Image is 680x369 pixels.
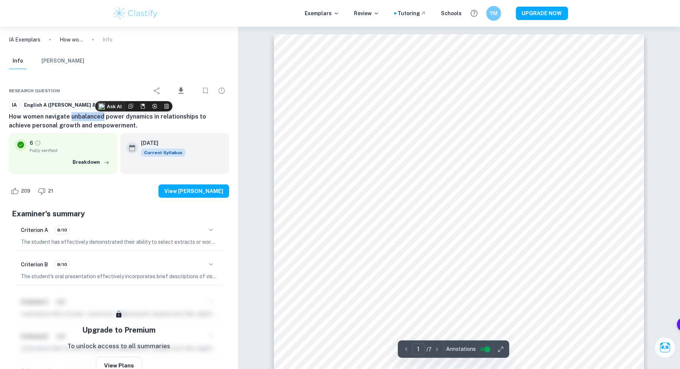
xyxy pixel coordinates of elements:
[54,261,70,268] span: 8/10
[112,6,159,21] img: Clastify logo
[141,149,185,157] div: This exemplar is based on the current syllabus. Feel free to refer to it for inspiration/ideas wh...
[36,185,57,197] div: Dislike
[17,187,34,195] span: 209
[150,83,164,98] div: Share
[9,53,27,69] button: Info
[141,149,185,157] span: Current Syllabus
[103,36,113,44] p: Info
[67,342,170,351] p: To unlock access to all summaries
[141,139,180,147] h6: [DATE]
[489,9,498,17] h6: YM
[305,9,339,17] p: Exemplars
[198,83,213,98] div: Bookmark
[30,139,33,147] p: 6
[21,100,124,110] a: English A ([PERSON_NAME] & Lit) IO-HL
[426,345,432,353] p: / 7
[21,226,48,234] h6: Criterion A
[446,345,476,353] span: Annotations
[71,157,111,168] button: Breakdown
[398,9,426,17] a: Tutoring
[21,260,48,269] h6: Criterion B
[82,325,155,336] h5: Upgrade to Premium
[21,272,217,280] p: The student's oral presentation effectively incorporates brief descriptions of visual features in...
[9,102,19,109] span: IA
[54,227,70,233] span: 8/10
[158,184,229,198] button: View [PERSON_NAME]
[12,208,226,219] h5: Examiner's summary
[655,337,676,358] button: Ask Clai
[44,187,57,195] span: 21
[60,36,83,44] p: How women navigate unbalanced power dynamics in relationships to achieve personal growth and empo...
[30,147,111,154] span: Fully verified
[9,100,20,110] a: IA
[468,7,480,20] button: Help and Feedback
[441,9,462,17] a: Schools
[214,83,229,98] div: Report issue
[354,9,379,17] p: Review
[516,7,568,20] button: UPGRADE NOW
[9,112,229,130] h6: How women navigate unbalanced power dynamics in relationships to achieve personal growth and empo...
[9,36,40,44] a: IA Exemplars
[21,238,217,246] p: The student has effectively demonstrated their ability to select extracts or works that include r...
[34,140,41,146] a: Grade fully verified
[9,87,60,94] span: Research question
[21,102,124,109] span: English A ([PERSON_NAME] & Lit) IO-HL
[41,53,84,69] button: [PERSON_NAME]
[9,185,34,197] div: Like
[486,6,501,21] button: YM
[166,81,197,100] div: Download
